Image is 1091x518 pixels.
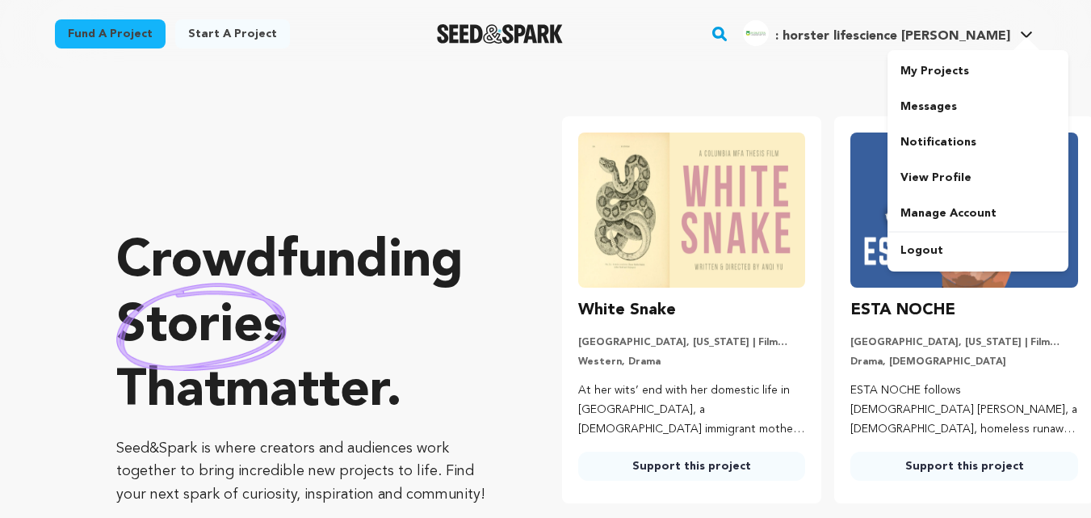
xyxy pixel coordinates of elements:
[887,89,1068,124] a: Messages
[775,30,1010,43] span: : horster lifescience [PERSON_NAME]
[887,53,1068,89] a: My Projects
[437,24,564,44] img: Seed&Spark Logo Dark Mode
[578,356,806,368] p: Western, Drama
[850,356,1078,368] p: Drama, [DEMOGRAPHIC_DATA]
[116,283,287,371] img: hand sketched image
[740,17,1036,51] span: : horster lifescience H.'s Profile
[116,230,497,424] p: Crowdfunding that .
[887,233,1068,268] a: Logout
[225,366,386,418] span: matter
[850,297,955,323] h3: ESTA NOCHE
[740,17,1036,46] a: : horster lifescience H.'s Profile
[578,336,806,349] p: [GEOGRAPHIC_DATA], [US_STATE] | Film Short
[55,19,166,48] a: Fund a project
[578,297,676,323] h3: White Snake
[887,124,1068,160] a: Notifications
[578,452,806,481] a: Support this project
[437,24,564,44] a: Seed&Spark Homepage
[887,160,1068,196] a: View Profile
[743,20,1010,46] div: : horster lifescience H.'s Profile
[175,19,290,48] a: Start a project
[116,437,497,507] p: Seed&Spark is where creators and audiences work together to bring incredible new projects to life...
[850,336,1078,349] p: [GEOGRAPHIC_DATA], [US_STATE] | Film Short
[850,452,1078,481] a: Support this project
[887,196,1068,231] a: Manage Account
[578,381,806,439] p: At her wits’ end with her domestic life in [GEOGRAPHIC_DATA], a [DEMOGRAPHIC_DATA] immigrant moth...
[578,133,806,288] img: White Snake image
[850,381,1078,439] p: ESTA NOCHE follows [DEMOGRAPHIC_DATA] [PERSON_NAME], a [DEMOGRAPHIC_DATA], homeless runaway, conf...
[850,133,1078,288] img: ESTA NOCHE image
[743,20,769,46] img: 7aead3a9524f6e19.png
